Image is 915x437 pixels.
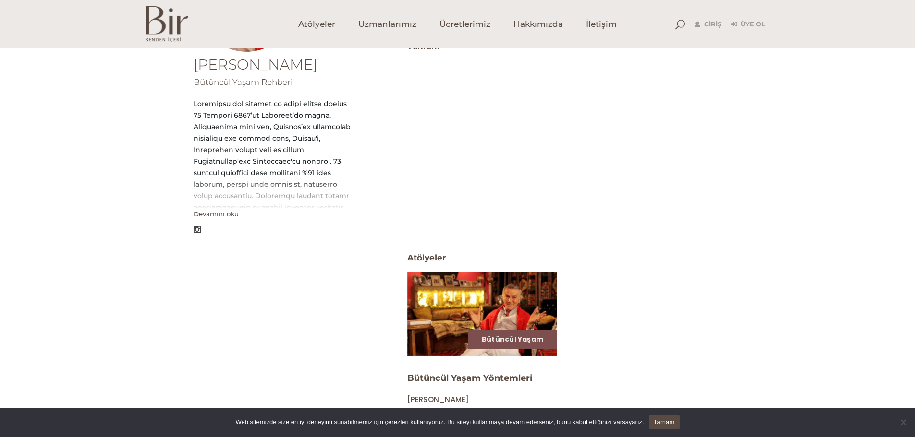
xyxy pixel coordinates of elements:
[235,417,644,427] span: Web sitemizde size en iyi deneyimi sunabilmemiz için çerezleri kullanıyoruz. Bu siteyi kullanmaya...
[407,236,446,265] span: Atölyeler
[407,373,532,383] a: Bütüncül Yaşam Yöntemleri
[298,19,335,30] span: Atölyeler
[407,394,469,404] span: [PERSON_NAME]
[898,417,908,427] span: Hayır
[482,334,543,344] a: Bütüncül Yaşam
[194,77,293,87] span: Bütüncül Yaşam Rehberi
[513,19,563,30] span: Hakkımızda
[695,19,721,30] a: Giriş
[439,19,490,30] span: Ücretlerimiz
[358,19,416,30] span: Uzmanlarımız
[586,19,617,30] span: İletişim
[407,395,469,404] a: [PERSON_NAME]
[194,210,239,218] button: Devamını oku
[194,58,354,72] h1: [PERSON_NAME]
[649,415,680,429] a: Tamam
[731,19,765,30] a: Üye Ol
